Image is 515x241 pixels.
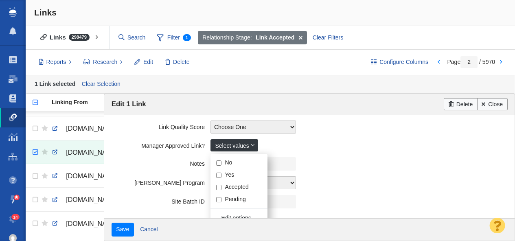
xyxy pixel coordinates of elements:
[52,99,132,106] a: Linking From
[447,59,495,65] span: Page / 5970
[183,34,191,41] span: 1
[46,58,66,66] span: Reports
[80,78,122,90] a: Clear Selection
[225,195,245,203] label: Pending
[225,183,248,191] label: Accepted
[210,212,273,223] a: Edit options...
[112,195,210,205] label: Site Batch ID
[225,171,234,178] label: Yes
[9,7,16,17] img: buzzstream_logo_iconsimple.png
[173,58,189,66] span: Delete
[444,98,477,110] a: Delete
[379,58,428,66] span: Configure Columns
[112,157,210,167] label: Notes
[225,159,232,166] label: No
[35,80,75,87] strong: 1 Link selected
[52,99,132,105] div: Linking From
[52,217,126,231] a: [DOMAIN_NAME][URL][US_STATE]
[112,139,210,149] label: Manager Approved Link?
[152,30,195,46] span: Filter
[52,122,126,136] a: [DOMAIN_NAME][URL]
[11,214,20,220] span: 24
[66,149,188,156] span: [DOMAIN_NAME][URL][PERSON_NAME]
[161,55,194,69] button: Delete
[79,55,127,69] button: Research
[477,98,508,110] a: Close
[143,58,153,66] span: Edit
[93,58,117,66] span: Research
[308,31,348,45] div: Clear Filters
[52,193,126,207] a: [DOMAIN_NAME][URL][PERSON_NAME]
[112,120,210,131] label: Link Quality Score
[66,220,171,227] span: [DOMAIN_NAME][URL][US_STATE]
[52,169,126,183] a: [DOMAIN_NAME][URL]
[34,8,57,17] span: Links
[112,100,146,108] span: Edit 1 Link
[52,146,126,160] a: [DOMAIN_NAME][URL][PERSON_NAME]
[112,176,210,186] label: [PERSON_NAME] Program
[366,55,433,69] button: Configure Columns
[130,55,158,69] button: Edit
[210,139,258,151] a: Select values
[66,173,135,180] span: [DOMAIN_NAME][URL]
[202,33,252,42] span: Relationship Stage:
[115,31,149,45] input: Search
[112,223,134,237] input: Save
[66,196,188,203] span: [DOMAIN_NAME][URL][PERSON_NAME]
[66,125,135,132] span: [DOMAIN_NAME][URL]
[34,55,76,69] button: Reports
[136,223,163,236] a: Cancel
[256,33,294,42] strong: Link Accepted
